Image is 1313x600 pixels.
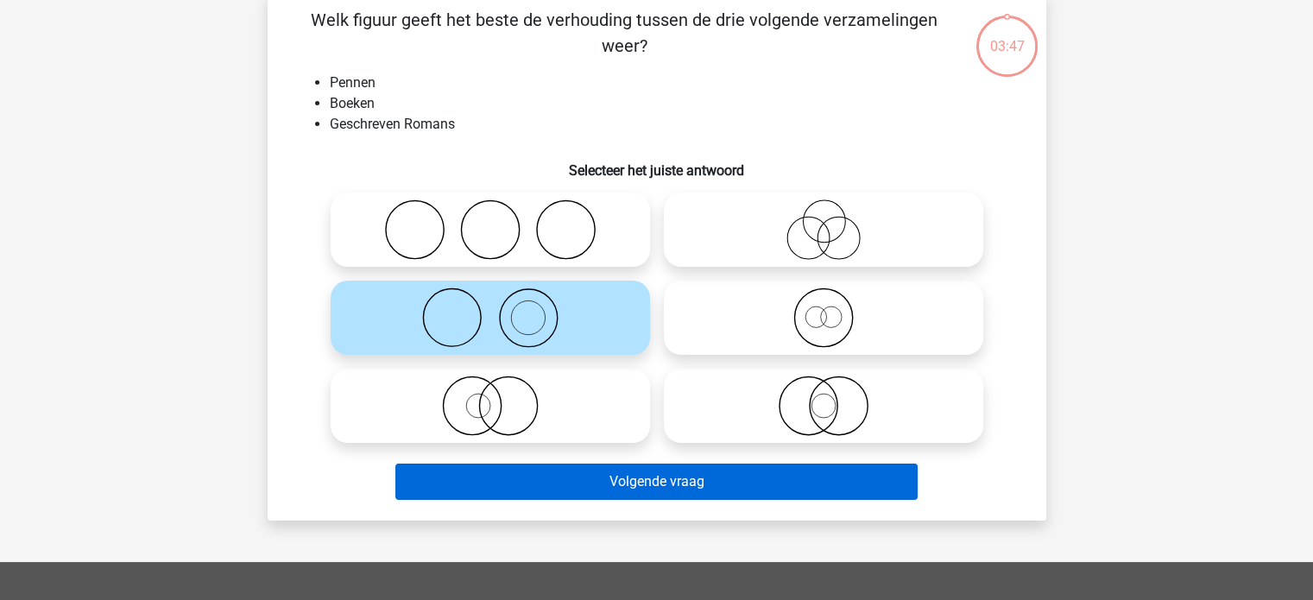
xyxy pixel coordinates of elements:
li: Pennen [330,73,1019,93]
p: Welk figuur geeft het beste de verhouding tussen de drie volgende verzamelingen weer? [295,7,954,59]
div: 03:47 [975,14,1039,57]
li: Boeken [330,93,1019,114]
h6: Selecteer het juiste antwoord [295,148,1019,179]
li: Geschreven Romans [330,114,1019,135]
button: Volgende vraag [395,464,918,500]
